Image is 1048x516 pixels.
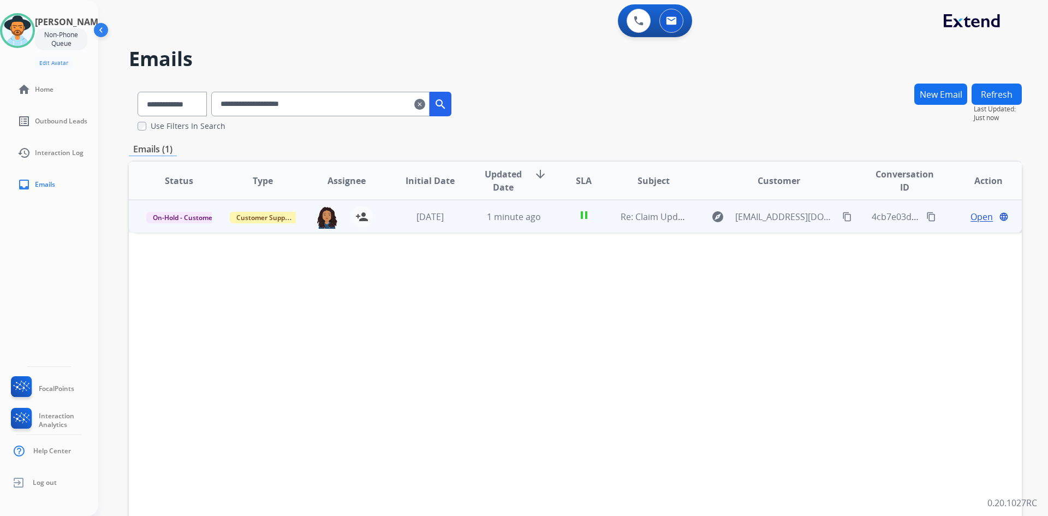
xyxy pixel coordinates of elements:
span: Customer Support [230,212,301,223]
span: Assignee [327,174,366,187]
span: On-Hold - Customer [146,212,222,223]
img: avatar [2,15,33,46]
a: Interaction Analytics [9,408,98,433]
mat-icon: list_alt [17,115,31,128]
span: Interaction Analytics [39,412,98,429]
mat-icon: clear [414,98,425,111]
span: Just now [974,114,1022,122]
button: Refresh [972,84,1022,105]
mat-icon: language [999,212,1009,222]
mat-icon: history [17,146,31,159]
span: Emails [35,180,55,189]
span: Subject [638,174,670,187]
h2: Emails [129,48,1022,70]
span: Status [165,174,193,187]
div: Non-Phone Queue [35,28,87,50]
label: Use Filters In Search [151,121,225,132]
span: Re: Claim Update [621,211,691,223]
span: Updated Date [481,168,525,194]
p: Emails (1) [129,143,177,156]
span: 4cb7e03d-cd6b-410b-8f10-29a03d2dcfb0 [872,211,1038,223]
mat-icon: content_copy [926,212,936,222]
span: [EMAIL_ADDRESS][DOMAIN_NAME] [735,210,837,223]
span: Type [253,174,273,187]
span: Log out [33,478,57,487]
span: 1 minute ago [487,211,541,223]
span: FocalPoints [39,384,74,393]
span: Open [970,210,993,223]
p: 0.20.1027RC [987,496,1037,509]
mat-icon: explore [711,210,724,223]
a: FocalPoints [9,376,74,401]
span: Outbound Leads [35,117,87,126]
mat-icon: search [434,98,447,111]
img: agent-avatar [316,206,338,229]
h3: [PERSON_NAME] [35,15,106,28]
span: Help Center [33,447,71,455]
span: Customer [758,174,800,187]
mat-icon: arrow_downward [534,168,547,181]
mat-icon: content_copy [842,212,852,222]
span: Last Updated: [974,105,1022,114]
span: SLA [576,174,592,187]
mat-icon: inbox [17,178,31,191]
mat-icon: person_add [355,210,368,223]
span: Interaction Log [35,149,84,157]
span: Conversation ID [872,168,937,194]
mat-icon: home [17,83,31,96]
button: Edit Avatar [35,57,73,69]
span: Initial Date [406,174,455,187]
th: Action [938,162,1022,200]
span: [DATE] [416,211,444,223]
button: New Email [914,84,967,105]
span: Home [35,85,53,94]
mat-icon: pause [577,209,591,222]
